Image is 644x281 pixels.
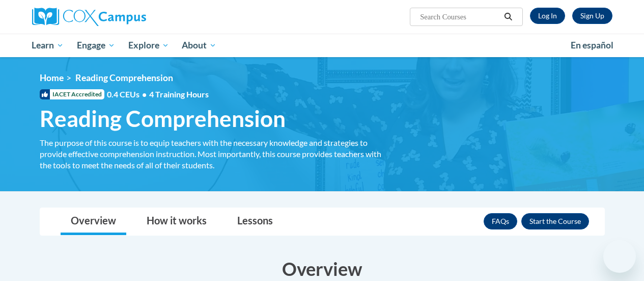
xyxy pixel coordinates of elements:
[77,39,115,52] span: Engage
[40,105,286,132] span: Reading Comprehension
[175,34,223,57] a: About
[40,137,391,171] div: The purpose of this course is to equip teachers with the necessary knowledge and strategies to pr...
[70,34,122,57] a: Engage
[227,208,283,235] a: Lessons
[128,39,169,52] span: Explore
[75,72,173,83] span: Reading Comprehension
[419,11,500,23] input: Search Courses
[603,240,636,273] iframe: Button to launch messaging window
[564,35,620,56] a: En español
[24,34,620,57] div: Main menu
[32,8,215,26] a: Cox Campus
[572,8,612,24] a: Register
[32,39,64,52] span: Learn
[149,89,209,99] span: 4 Training Hours
[521,213,589,229] button: Enroll
[571,40,613,50] span: En español
[61,208,126,235] a: Overview
[122,34,176,57] a: Explore
[182,39,216,52] span: About
[25,34,71,57] a: Learn
[142,89,147,99] span: •
[32,8,146,26] img: Cox Campus
[40,72,64,83] a: Home
[40,89,104,99] span: IACET Accredited
[500,11,516,23] button: Search
[107,89,209,100] span: 0.4 CEUs
[530,8,565,24] a: Log In
[484,213,517,229] a: FAQs
[136,208,217,235] a: How it works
